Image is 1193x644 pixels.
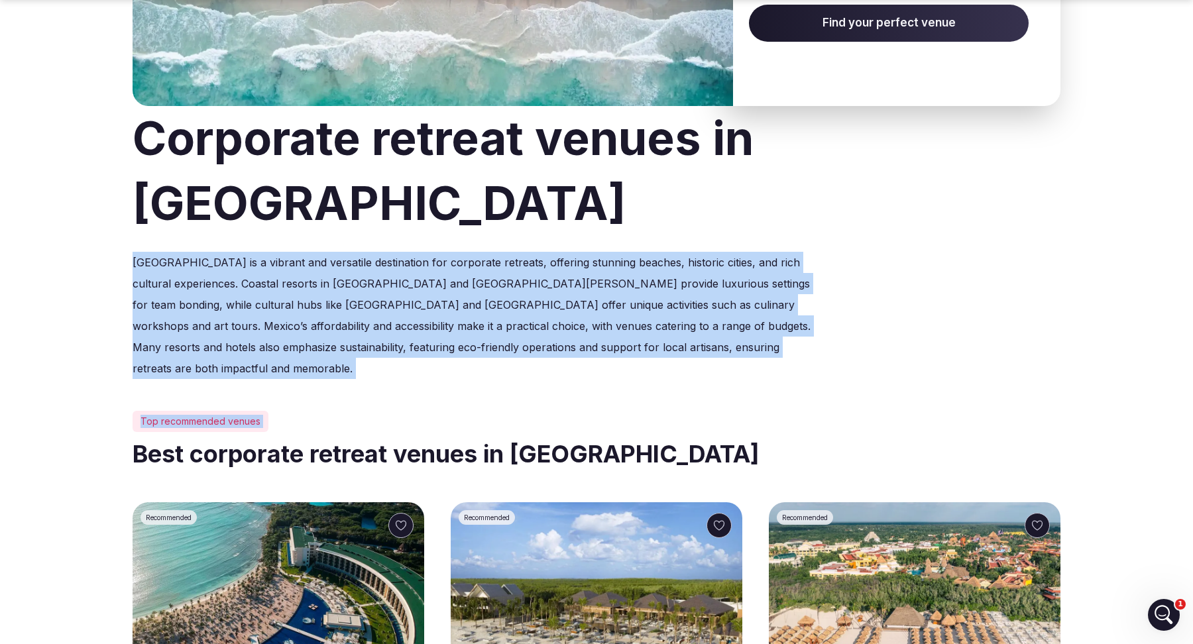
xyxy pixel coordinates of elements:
div: Recommended [459,510,515,525]
div: Recommended [141,510,197,525]
p: [GEOGRAPHIC_DATA] is a vibrant and versatile destination for corporate retreats, offering stunnin... [133,252,811,379]
h2: Best corporate retreat venues in [GEOGRAPHIC_DATA] [133,437,1060,470]
span: Recommended [782,513,828,522]
a: Find your perfect venue [749,5,1029,42]
span: 1 [1175,599,1186,610]
h1: Corporate retreat venues in [GEOGRAPHIC_DATA] [133,106,1060,236]
iframe: Intercom live chat [1148,599,1180,631]
span: Recommended [146,513,192,522]
span: Recommended [464,513,510,522]
div: Recommended [777,510,833,525]
div: Top recommended venues [133,411,268,432]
